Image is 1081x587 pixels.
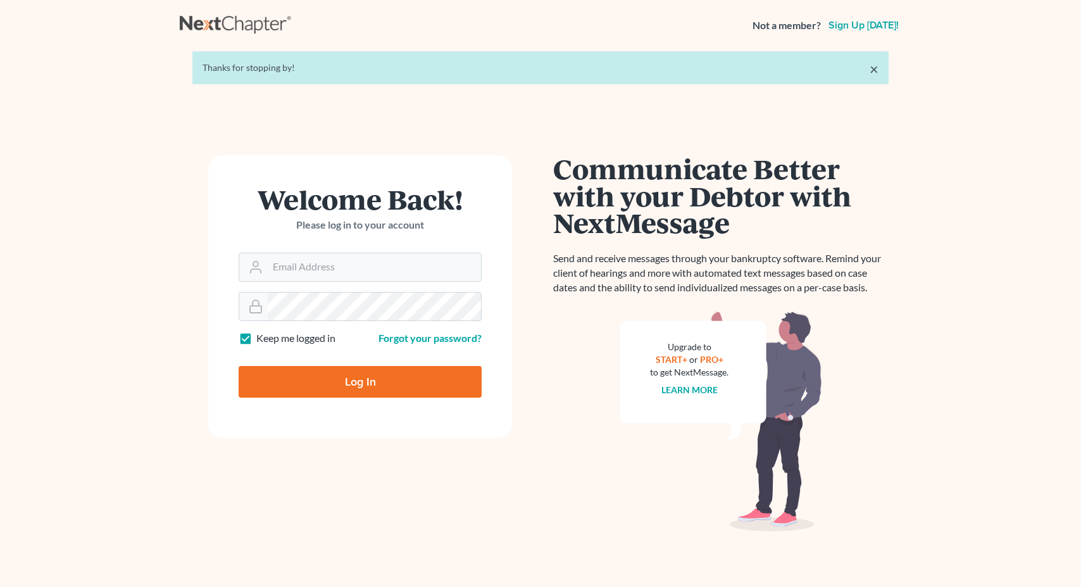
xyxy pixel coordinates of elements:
input: Email Address [268,253,481,281]
a: PRO+ [700,354,723,365]
div: to get NextMessage. [650,366,728,379]
a: START+ [656,354,687,365]
strong: Not a member? [753,18,821,33]
input: Log In [239,366,482,398]
p: Please log in to your account [239,218,482,232]
a: Learn more [661,384,718,395]
h1: Welcome Back! [239,186,482,213]
label: Keep me logged in [256,331,335,346]
a: × [870,61,878,77]
p: Send and receive messages through your bankruptcy software. Remind your client of hearings and mo... [553,251,889,295]
span: or [689,354,698,365]
a: Forgot your password? [378,332,482,344]
div: Thanks for stopping by! [203,61,878,74]
div: Upgrade to [650,341,728,353]
a: Sign up [DATE]! [826,20,901,30]
img: nextmessage_bg-59042aed3d76b12b5cd301f8e5b87938c9018125f34e5fa2b7a6b67550977c72.svg [620,310,822,532]
h1: Communicate Better with your Debtor with NextMessage [553,155,889,236]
